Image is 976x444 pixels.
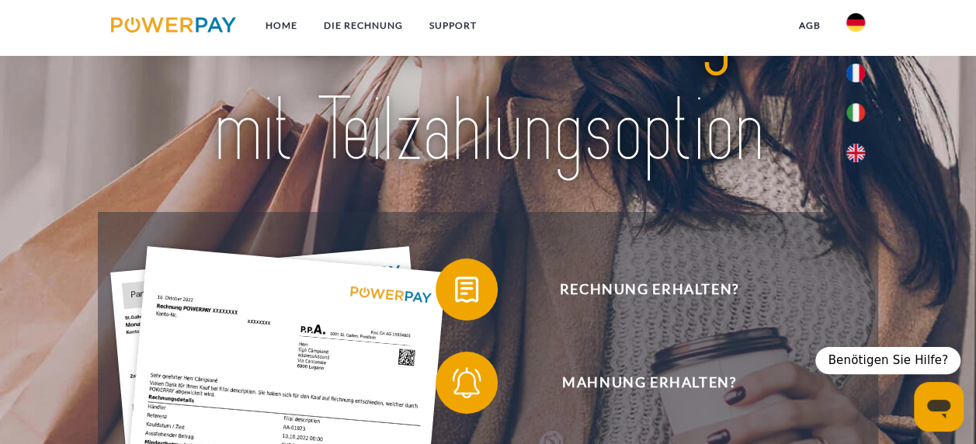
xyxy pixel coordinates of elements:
span: Rechnung erhalten? [459,258,839,321]
img: qb_bell.svg [447,363,486,402]
span: Mahnung erhalten? [459,352,839,414]
a: DIE RECHNUNG [311,12,416,40]
div: Benötigen Sie Hilfe? [815,347,960,374]
img: logo-powerpay.svg [111,17,236,33]
button: Mahnung erhalten? [436,352,839,414]
img: fr [846,64,865,82]
iframe: Schaltfläche zum Öffnen des Messaging-Fensters; Konversation läuft [914,382,964,432]
img: en [846,144,865,162]
img: de [846,13,865,32]
img: it [846,103,865,122]
button: Rechnung erhalten? [436,258,839,321]
a: Home [252,12,311,40]
a: SUPPORT [416,12,490,40]
img: qb_bill.svg [447,270,486,309]
a: agb [785,12,833,40]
